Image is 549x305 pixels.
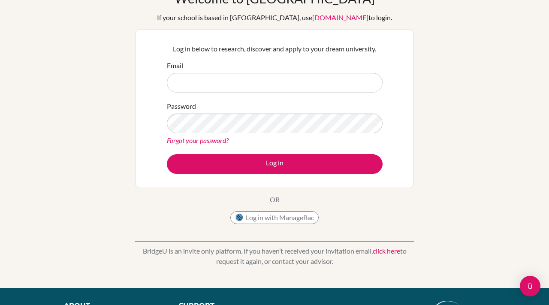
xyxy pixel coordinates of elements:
button: Log in [167,154,383,174]
label: Email [167,60,183,71]
p: BridgeU is an invite only platform. If you haven’t received your invitation email, to request it ... [135,246,414,266]
p: Log in below to research, discover and apply to your dream university. [167,44,383,54]
a: [DOMAIN_NAME] [312,13,368,21]
label: Password [167,101,196,111]
a: click here [373,247,400,255]
p: OR [270,194,280,205]
button: Log in with ManageBac [230,211,319,224]
a: Forgot your password? [167,136,229,144]
div: Open Intercom Messenger [520,276,540,296]
div: If your school is based in [GEOGRAPHIC_DATA], use to login. [157,12,392,23]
